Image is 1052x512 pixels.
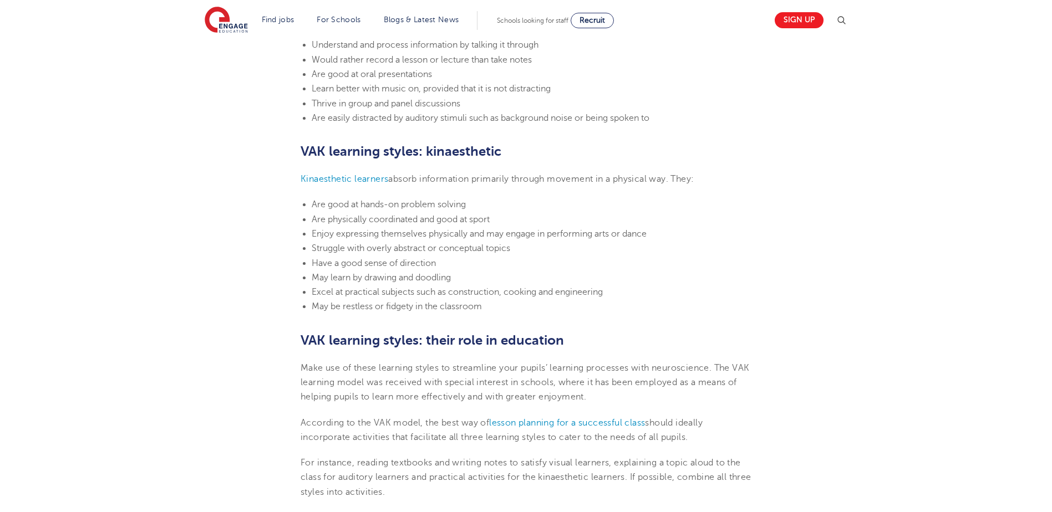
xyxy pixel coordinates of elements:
span: should ideally incorporate activities that facilitate all three learning styles to cater to the n... [301,418,703,442]
span: According to the VAK model, the best way of [301,418,489,428]
span: Excel at practical subjects such as construction, cooking and engineering [312,287,603,297]
a: Kinaesthetic learners [301,174,388,184]
span: For instance, reading textbooks and writing notes to satisfy visual learners, explaining a topic ... [301,458,751,497]
a: Find jobs [262,16,294,24]
span: Would rather record a lesson or lecture than take notes [312,55,532,65]
span: Schools looking for staff [497,17,568,24]
span: Are good at hands-on problem solving [312,199,466,209]
span: Have a good sense of direction [312,258,436,268]
span: May be restless or fidgety in the classroom [312,301,482,311]
span: Recruit [580,16,605,24]
a: For Schools [317,16,360,24]
b: VAK learning styles: their role in education [301,332,564,348]
span: Make use of these learning styles to streamline your pupils’ learning processes with neuroscience... [301,363,749,402]
span: Are good at oral presentations [312,69,432,79]
a: Sign up [775,12,824,28]
span: Are physically coordinated and good at sport [312,214,490,224]
span: May learn by drawing and doodling [312,273,451,283]
span: Enjoy expressing themselves physically and may engage in performing arts or dance [312,229,647,239]
span: Struggle with overly abstract or conceptual topics [312,243,510,253]
span: Understand and process information by talking it through [312,40,538,50]
a: Recruit [571,13,614,28]
b: VAK learning styles: kinaesthetic [301,144,501,159]
span: Thrive in group and panel discussions [312,99,460,109]
span: Learn better with music on, provided that it is not distracting [312,84,551,94]
a: Blogs & Latest News [384,16,459,24]
img: Engage Education [205,7,248,34]
span: Are easily distracted by auditory stimuli such as background noise or being spoken to [312,113,649,123]
span: absorb information primarily through movement in a physical way. They: [388,174,694,184]
a: lesson planning for a successful class [489,418,645,428]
